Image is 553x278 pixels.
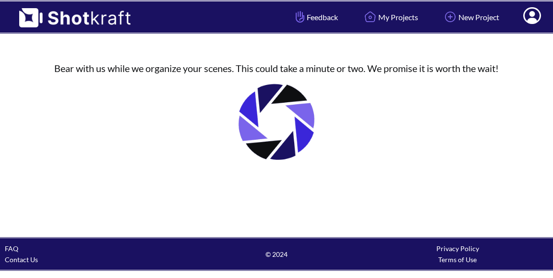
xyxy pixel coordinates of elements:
[186,249,367,260] span: © 2024
[228,74,325,170] img: Loading..
[293,9,307,25] img: Hand Icon
[435,4,506,30] a: New Project
[293,12,338,23] span: Feedback
[362,9,378,25] img: Home Icon
[367,243,548,254] div: Privacy Policy
[5,244,18,253] a: FAQ
[367,254,548,265] div: Terms of Use
[442,9,458,25] img: Add Icon
[355,4,425,30] a: My Projects
[5,255,38,264] a: Contact Us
